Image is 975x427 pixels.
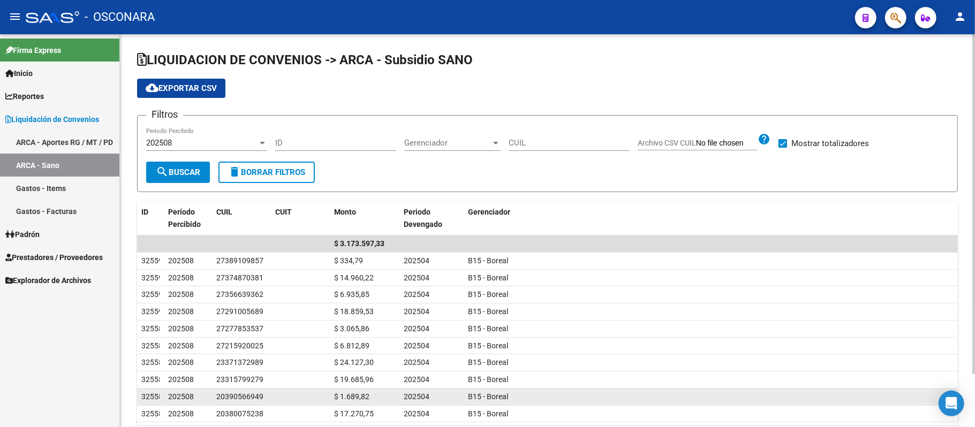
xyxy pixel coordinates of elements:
span: 202504 [404,358,429,367]
datatable-header-cell: CUIT [271,201,330,236]
span: Padrón [5,228,40,240]
span: Período Percibido [168,208,201,228]
div: 27215920025 [216,340,263,352]
span: 325582 [141,392,167,401]
span: 202504 [404,375,429,384]
span: $ 24.127,30 [334,358,374,367]
input: Archivo CSV CUIL [696,139,758,148]
span: $ 3.065,86 [334,324,369,333]
span: 325592 [141,290,167,299]
span: B15 - Boreal [468,290,508,299]
span: 202508 [168,273,194,282]
span: $ 1.689,82 [334,392,369,401]
datatable-header-cell: Gerenciador [464,201,958,236]
span: B15 - Boreal [468,324,508,333]
span: 202508 [168,256,194,265]
span: Borrar Filtros [228,167,305,177]
datatable-header-cell: Periodo Devengado [399,201,464,236]
div: Open Intercom Messenger [939,391,964,416]
span: $ 17.270,75 [334,409,374,418]
span: 202508 [146,138,172,148]
span: B15 - Boreal [468,256,508,265]
span: 325584 [141,358,167,367]
span: B15 - Boreal [468,392,508,401]
span: B15 - Boreal [468,358,508,367]
span: Reportes [5,90,44,102]
span: Liquidación de Convenios [5,113,99,125]
span: 202508 [168,307,194,316]
span: $ 3.173.597,33 [334,239,384,248]
button: Exportar CSV [137,79,225,98]
mat-icon: menu [9,10,21,23]
span: 202508 [168,290,194,299]
datatable-header-cell: Monto [330,201,399,236]
button: Borrar Filtros [218,162,315,183]
mat-icon: help [758,133,770,146]
span: Explorador de Archivos [5,274,91,286]
span: 202508 [168,409,194,418]
span: B15 - Boreal [468,375,508,384]
span: - OSCONARA [85,5,155,29]
span: B15 - Boreal [468,273,508,282]
mat-icon: person [954,10,966,23]
span: CUIT [275,208,292,216]
span: B15 - Boreal [468,341,508,350]
span: 325585 [141,341,167,350]
span: 325595 [141,256,167,265]
span: Gerenciador [404,138,491,148]
mat-icon: search [156,165,169,178]
span: Gerenciador [468,208,510,216]
span: Mostrar totalizadores [791,137,869,150]
h3: Filtros [146,107,183,122]
span: 202508 [168,358,194,367]
span: $ 14.960,22 [334,273,374,282]
span: 202504 [404,307,429,316]
span: 202508 [168,341,194,350]
span: 202504 [404,256,429,265]
span: Exportar CSV [146,83,217,93]
div: 27277853537 [216,323,263,335]
span: 202504 [404,392,429,401]
div: 27356639362 [216,288,263,301]
span: 325590 [141,307,167,316]
span: Archivo CSV CUIL [638,139,696,147]
span: B15 - Boreal [468,409,508,418]
div: 27374870381 [216,272,263,284]
span: 325581 [141,409,167,418]
span: LIQUIDACION DE CONVENIOS -> ARCA - Subsidio SANO [137,52,473,67]
span: 202508 [168,392,194,401]
span: 202504 [404,290,429,299]
datatable-header-cell: Período Percibido [164,201,212,236]
span: 202508 [168,324,194,333]
span: $ 18.859,53 [334,307,374,316]
span: 325589 [141,324,167,333]
span: Periodo Devengado [404,208,442,228]
span: $ 6.935,85 [334,290,369,299]
span: Firma Express [5,44,61,56]
mat-icon: cloud_download [146,81,158,94]
span: $ 19.685,96 [334,375,374,384]
datatable-header-cell: CUIL [212,201,271,236]
span: 202504 [404,273,429,282]
span: B15 - Boreal [468,307,508,316]
span: 202504 [404,341,429,350]
mat-icon: delete [228,165,241,178]
div: 23315799279 [216,373,263,386]
div: 23371372989 [216,356,263,369]
span: $ 334,79 [334,256,363,265]
span: ID [141,208,148,216]
span: 202508 [168,375,194,384]
span: 325583 [141,375,167,384]
datatable-header-cell: ID [137,201,164,236]
span: 202504 [404,409,429,418]
span: 202504 [404,324,429,333]
div: 27291005689 [216,306,263,318]
span: Prestadores / Proveedores [5,251,103,263]
button: Buscar [146,162,210,183]
span: CUIL [216,208,232,216]
span: $ 6.812,89 [334,341,369,350]
span: Monto [334,208,356,216]
span: Buscar [156,167,200,177]
div: 20380075238 [216,408,263,420]
span: 325593 [141,273,167,282]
